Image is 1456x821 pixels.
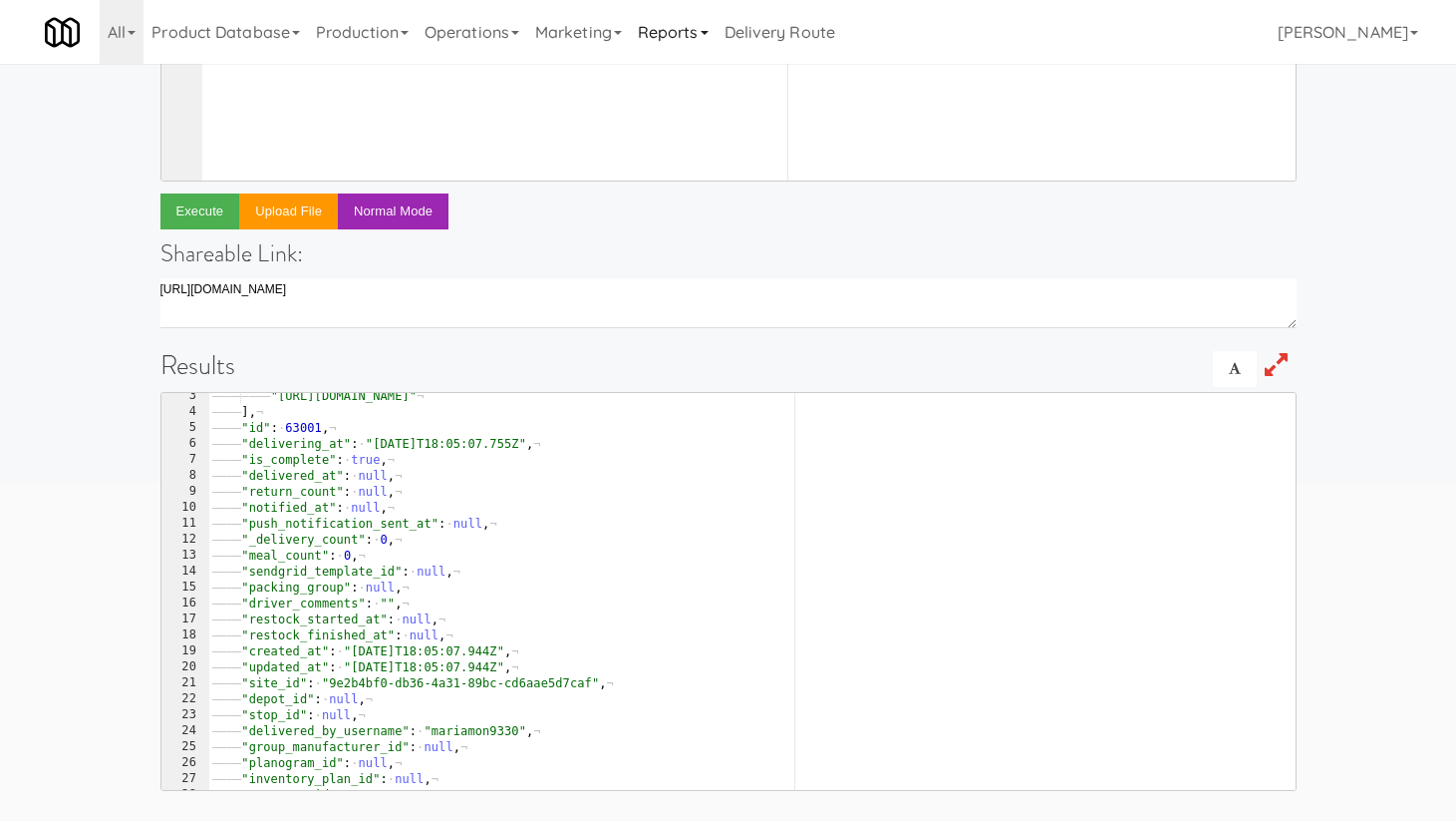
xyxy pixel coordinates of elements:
div: 27 [161,771,209,787]
div: 17 [161,612,209,627]
div: 3 [161,388,209,404]
textarea: [URL][DOMAIN_NAME] [160,278,1297,328]
div: 8 [161,468,209,484]
div: 24 [161,723,209,739]
button: Upload file [239,194,338,229]
div: 21 [161,675,209,691]
div: 13 [161,548,209,564]
div: 6 [161,436,209,452]
div: 7 [161,452,209,468]
div: 26 [161,755,209,771]
div: 14 [161,564,209,580]
div: 25 [161,739,209,755]
div: 16 [161,596,209,612]
h1: Results [160,351,1297,380]
button: Execute [160,194,240,229]
div: 20 [161,659,209,675]
div: 9 [161,484,209,500]
div: 10 [161,500,209,516]
div: 12 [161,532,209,548]
div: 11 [161,516,209,532]
h4: Shareable Link: [160,240,1297,266]
div: 22 [161,691,209,707]
div: 28 [161,787,209,803]
div: 15 [161,580,209,596]
div: 5 [161,420,209,436]
div: 23 [161,707,209,723]
div: 19 [161,643,209,659]
button: Normal Mode [338,194,448,229]
div: 18 [161,627,209,643]
div: 4 [161,404,209,420]
img: Micromart [45,15,80,50]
